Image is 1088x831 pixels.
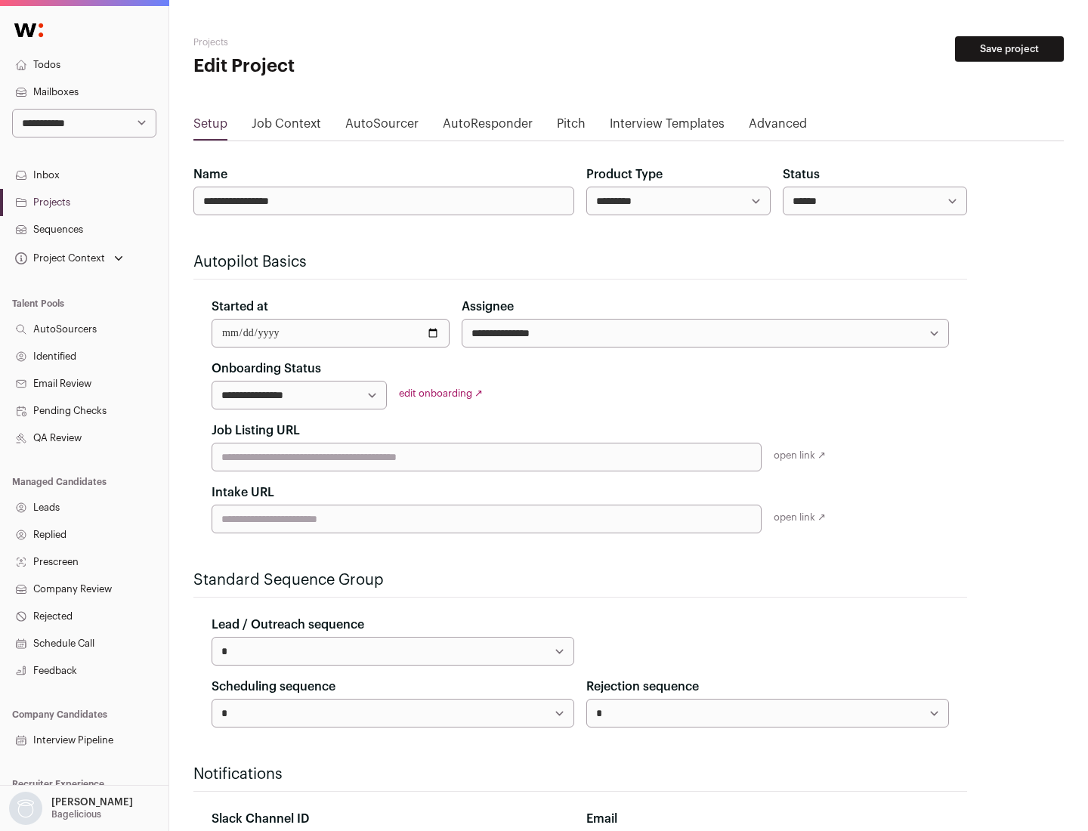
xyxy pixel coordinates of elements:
[193,252,967,273] h2: Autopilot Basics
[193,115,227,139] a: Setup
[955,36,1064,62] button: Save project
[193,764,967,785] h2: Notifications
[586,165,663,184] label: Product Type
[6,15,51,45] img: Wellfound
[212,810,309,828] label: Slack Channel ID
[586,678,699,696] label: Rejection sequence
[212,678,335,696] label: Scheduling sequence
[610,115,725,139] a: Interview Templates
[557,115,586,139] a: Pitch
[193,36,484,48] h2: Projects
[212,616,364,634] label: Lead / Outreach sequence
[586,810,949,828] div: Email
[193,165,227,184] label: Name
[462,298,514,316] label: Assignee
[9,792,42,825] img: nopic.png
[783,165,820,184] label: Status
[193,54,484,79] h1: Edit Project
[51,808,101,820] p: Bagelicious
[749,115,807,139] a: Advanced
[443,115,533,139] a: AutoResponder
[6,792,136,825] button: Open dropdown
[212,483,274,502] label: Intake URL
[212,360,321,378] label: Onboarding Status
[252,115,321,139] a: Job Context
[12,252,105,264] div: Project Context
[212,298,268,316] label: Started at
[51,796,133,808] p: [PERSON_NAME]
[193,570,967,591] h2: Standard Sequence Group
[12,248,126,269] button: Open dropdown
[399,388,483,398] a: edit onboarding ↗
[212,422,300,440] label: Job Listing URL
[345,115,419,139] a: AutoSourcer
